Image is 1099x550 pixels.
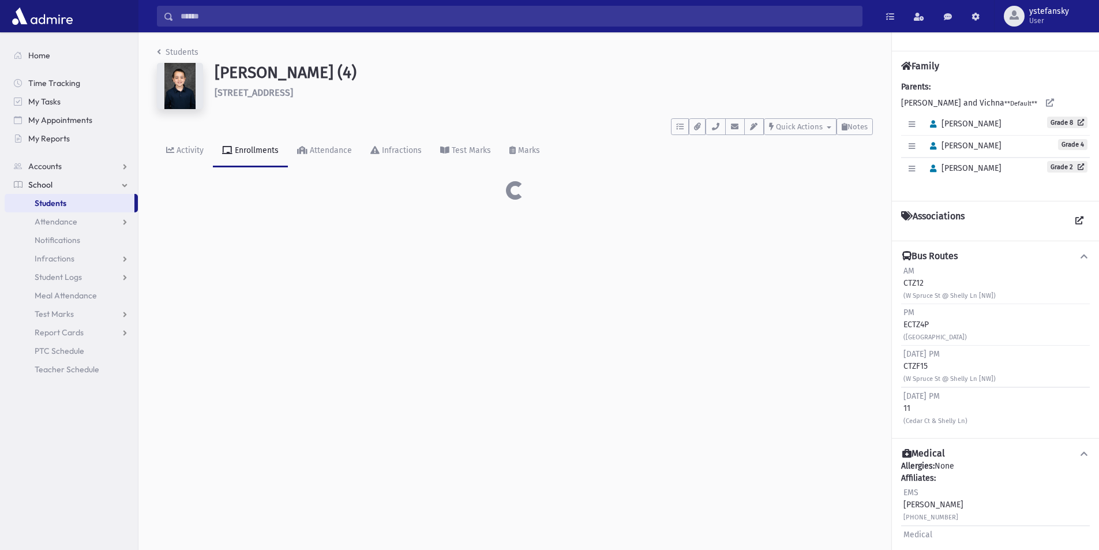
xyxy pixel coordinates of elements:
[903,530,932,540] span: Medical
[5,249,138,268] a: Infractions
[28,115,92,125] span: My Appointments
[9,5,76,28] img: AdmirePro
[5,74,138,92] a: Time Tracking
[1047,161,1087,173] a: Grade 2
[5,129,138,148] a: My Reports
[5,360,138,379] a: Teacher Schedule
[215,63,873,83] h1: [PERSON_NAME] (4)
[5,212,138,231] a: Attendance
[902,250,958,263] h4: Bus Routes
[903,348,996,384] div: CTZF15
[925,141,1002,151] span: [PERSON_NAME]
[157,135,213,167] a: Activity
[288,135,361,167] a: Attendance
[925,119,1002,129] span: [PERSON_NAME]
[5,194,134,212] a: Students
[516,145,540,155] div: Marks
[232,145,279,155] div: Enrollments
[903,349,940,359] span: [DATE] PM
[215,87,873,98] h6: [STREET_ADDRESS]
[903,488,918,497] span: EMS
[901,473,936,483] b: Affiliates:
[5,323,138,342] a: Report Cards
[28,161,62,171] span: Accounts
[174,145,204,155] div: Activity
[380,145,422,155] div: Infractions
[837,118,873,135] button: Notes
[903,391,940,401] span: [DATE] PM
[903,265,996,301] div: CTZ12
[847,122,868,131] span: Notes
[5,175,138,194] a: School
[35,290,97,301] span: Meal Attendance
[28,133,70,144] span: My Reports
[5,92,138,111] a: My Tasks
[35,216,77,227] span: Attendance
[903,417,967,425] small: (Cedar Ct & Shelly Ln)
[903,334,967,341] small: ([GEOGRAPHIC_DATA])
[903,514,958,521] small: [PHONE_NUMBER]
[5,342,138,360] a: PTC Schedule
[903,292,996,300] small: (W Spruce St @ Shelly Ln [NW])
[28,50,50,61] span: Home
[903,308,914,317] span: PM
[901,448,1090,460] button: Medical
[5,268,138,286] a: Student Logs
[35,253,74,264] span: Infractions
[925,163,1002,173] span: [PERSON_NAME]
[901,211,965,231] h4: Associations
[902,448,945,460] h4: Medical
[1069,211,1090,231] a: View all Associations
[901,61,939,72] h4: Family
[431,135,500,167] a: Test Marks
[903,375,996,383] small: (W Spruce St @ Shelly Ln [NW])
[28,179,52,190] span: School
[5,305,138,323] a: Test Marks
[213,135,288,167] a: Enrollments
[5,286,138,305] a: Meal Attendance
[5,231,138,249] a: Notifications
[5,157,138,175] a: Accounts
[764,118,837,135] button: Quick Actions
[307,145,352,155] div: Attendance
[35,198,66,208] span: Students
[174,6,862,27] input: Search
[901,82,931,92] b: Parents:
[361,135,431,167] a: Infractions
[903,266,914,276] span: AM
[1029,7,1069,16] span: ystefansky
[1058,139,1087,150] span: Grade 4
[903,306,967,343] div: ECTZ4P
[5,111,138,129] a: My Appointments
[35,364,99,375] span: Teacher Schedule
[35,235,80,245] span: Notifications
[776,122,823,131] span: Quick Actions
[903,390,967,426] div: 11
[157,47,198,57] a: Students
[500,135,549,167] a: Marks
[35,346,84,356] span: PTC Schedule
[157,46,198,63] nav: breadcrumb
[35,309,74,319] span: Test Marks
[5,46,138,65] a: Home
[901,250,1090,263] button: Bus Routes
[35,327,84,338] span: Report Cards
[903,487,963,523] div: [PERSON_NAME]
[1029,16,1069,25] span: User
[1047,117,1087,128] a: Grade 8
[901,81,1090,192] div: [PERSON_NAME] and Vichna
[28,96,61,107] span: My Tasks
[28,78,80,88] span: Time Tracking
[35,272,82,282] span: Student Logs
[449,145,491,155] div: Test Marks
[901,461,935,471] b: Allergies:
